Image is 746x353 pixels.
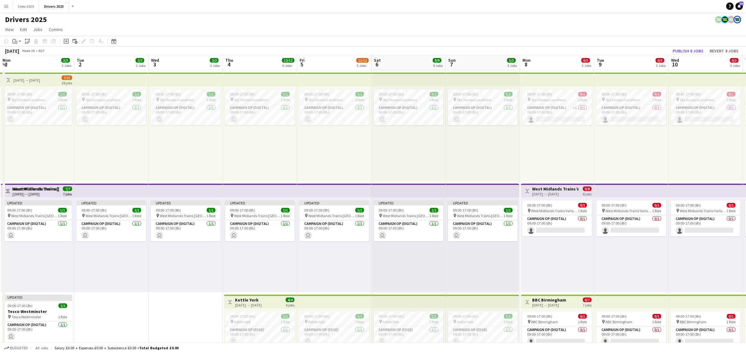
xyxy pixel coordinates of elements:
span: 09:00-17:00 (8h) [453,314,478,319]
div: [DATE] → [DATE] [235,303,262,307]
span: 12/12 [282,58,294,63]
span: 7/7 [63,186,72,191]
h3: West Midlands Trains Various Locations [532,186,578,192]
div: 09:00-17:00 (8h)0/1 BBC Birmngham1 RoleCampaign Op (Digital)0/109:00-17:00 (8h) [671,311,740,347]
app-card-role: Campaign Op (Digital)1/109:00-17:00 (8h) [448,104,518,125]
span: 0/7 [583,297,592,302]
span: 09:00-17:00 (8h) [527,203,552,208]
span: 0/1 [652,203,661,208]
span: 7 [447,61,456,68]
span: BBC Birmngham [606,319,632,324]
app-card-role: Campaign Op (Edge)1/109:00-17:00 (8h) [225,326,295,347]
span: 3/3 [507,58,516,63]
span: Comms [49,27,63,32]
div: 2 Jobs [210,63,220,68]
app-card-role: Campaign Op (Digital)1/109:00-17:00 (8h) [2,104,72,125]
div: 09:00-17:00 (8h)1/1 Sky Various Locations1 RoleCampaign Op (Digital)1/109:00-17:00 (8h) [299,89,369,125]
span: 11/12 [356,58,369,63]
div: 28 jobs [62,80,72,85]
span: 1 Role [578,208,587,213]
span: 0/1 [578,203,587,208]
span: Sky Various Locations [160,97,194,102]
div: 09:00-17:00 (8h)1/1 Sky Various Locations1 RoleCampaign Op (Digital)1/109:00-17:00 (8h) [76,89,146,125]
app-job-card: 09:00-17:00 (8h)0/1 West Midlands Trains Various Locations1 RoleCampaign Op (Digital)0/109:00-17:... [522,200,592,236]
span: 1 Role [132,97,141,102]
div: 5 Jobs [357,63,368,68]
span: Jobs [33,27,43,32]
app-card-role: Campaign Op (Digital)1/109:00-17:00 (8h) [151,220,220,241]
h3: BBC Birmingham [532,297,566,303]
span: 09:00-17:00 (8h) [379,314,404,319]
div: Updated [76,200,146,205]
span: 1 Role [578,319,587,324]
div: 7 jobs [63,191,72,196]
app-card-role: Campaign Op (Digital)1/109:00-17:00 (8h) [2,220,72,241]
span: Sat [374,57,381,63]
app-job-card: Updated09:00-17:00 (8h)1/1 West Midlands Trains [GEOGRAPHIC_DATA]1 RoleCampaign Op (Digital)1/109... [448,200,518,241]
app-card-role: Campaign Op (Digital)1/109:00-17:00 (8h) [299,220,369,241]
app-card-role: Campaign Op (Digital)0/109:00-17:00 (8h) [671,215,740,236]
div: Updated [2,200,72,205]
span: 1 Role [726,208,735,213]
span: 1/1 [430,314,438,319]
span: 1/1 [281,314,290,319]
div: 09:00-17:00 (8h)1/1 Sky Various Locations1 RoleCampaign Op (Digital)1/109:00-17:00 (8h) [151,89,220,125]
div: Updated09:00-17:00 (8h)1/1 West Midlands Trains [GEOGRAPHIC_DATA]1 RoleCampaign Op (Digital)1/109... [76,200,146,241]
span: West Midlands Trains Various Locations [606,208,652,213]
app-card-role: Campaign Op (Digital)1/109:00-17:00 (8h) [225,220,295,241]
div: Updated [151,200,220,205]
span: Kettle York [308,319,325,324]
div: 09:00-17:00 (8h)0/1 BBC Birmngham1 RoleCampaign Op (Digital)0/109:00-17:00 (8h) [596,311,666,347]
span: 09:00-17:00 (8h) [81,208,107,212]
app-card-role: Campaign Op (Digital)0/109:00-17:00 (8h) [596,326,666,347]
div: 09:00-17:00 (8h)1/1 Kettle York1 RoleCampaign Op (Edge)1/109:00-17:00 (8h) [225,311,295,347]
span: Sky Various Locations [457,97,491,102]
span: 1 Role [281,213,290,218]
h1: Drivers 2025 [5,15,47,24]
span: Sky Various Locations [531,97,565,102]
app-job-card: 09:00-17:00 (8h)0/1 BBC Birmngham1 RoleCampaign Op (Digital)0/109:00-17:00 (8h) [522,311,592,347]
span: 0/3 [656,58,664,63]
div: [DATE] [5,48,19,54]
span: 1 Role [504,97,513,102]
a: 50 [735,2,743,10]
span: 6 [373,61,381,68]
span: 7/15 [62,75,72,80]
span: 09:00-17:00 (8h) [81,92,107,96]
div: [DATE] → [DATE] [13,78,40,83]
h3: West Midlands Trains [GEOGRAPHIC_DATA] [13,186,60,192]
app-card-role: Campaign Op (Digital)0/109:00-17:00 (8h) [596,215,666,236]
span: West Midlands Trains [GEOGRAPHIC_DATA] [383,213,429,218]
span: 1/1 [355,92,364,96]
span: Sky Various Locations [606,97,640,102]
div: 8 jobs [583,191,592,196]
app-job-card: 09:00-17:00 (8h)1/1 Kettle York1 RoleCampaign Op (Edge)1/109:00-17:00 (8h) [448,311,518,347]
span: 09:00-17:00 (8h) [453,92,478,96]
span: 09:00-17:00 (8h) [676,314,701,319]
span: 0/1 [727,314,735,319]
div: 09:00-17:00 (8h)0/1 West Midlands Trains Various Locations1 RoleCampaign Op (Digital)0/109:00-17:... [671,200,740,236]
a: Jobs [31,25,45,34]
span: 09:00-17:00 (8h) [676,92,701,96]
app-card-role: Campaign Op (Edge)1/109:00-17:00 (8h) [448,326,518,347]
span: West Midlands Trains Various Locations [680,208,726,213]
span: Wed [671,57,679,63]
span: 1 Role [726,97,735,102]
span: 1 Role [355,319,364,324]
app-card-role: Campaign Op (Digital)1/109:00-17:00 (8h) [2,321,72,342]
button: Crew 2025 [13,0,39,12]
button: Publish 8 jobs [670,47,706,55]
span: 1 Role [58,213,67,218]
button: Budgeted [3,345,29,351]
span: 1/1 [58,208,67,212]
app-job-card: 09:00-17:00 (8h)1/1 Sky Various Locations1 RoleCampaign Op (Digital)1/109:00-17:00 (8h) [2,89,72,125]
span: 09:00-17:00 (8h) [230,92,255,96]
app-job-card: Updated09:00-17:00 (8h)1/1Tesco Westminster Tesco Westminster1 RoleCampaign Op (Digital)1/109:00-... [2,295,72,342]
div: BST [39,48,45,53]
div: [DATE] → [DATE] [13,192,60,196]
span: View [5,27,14,32]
